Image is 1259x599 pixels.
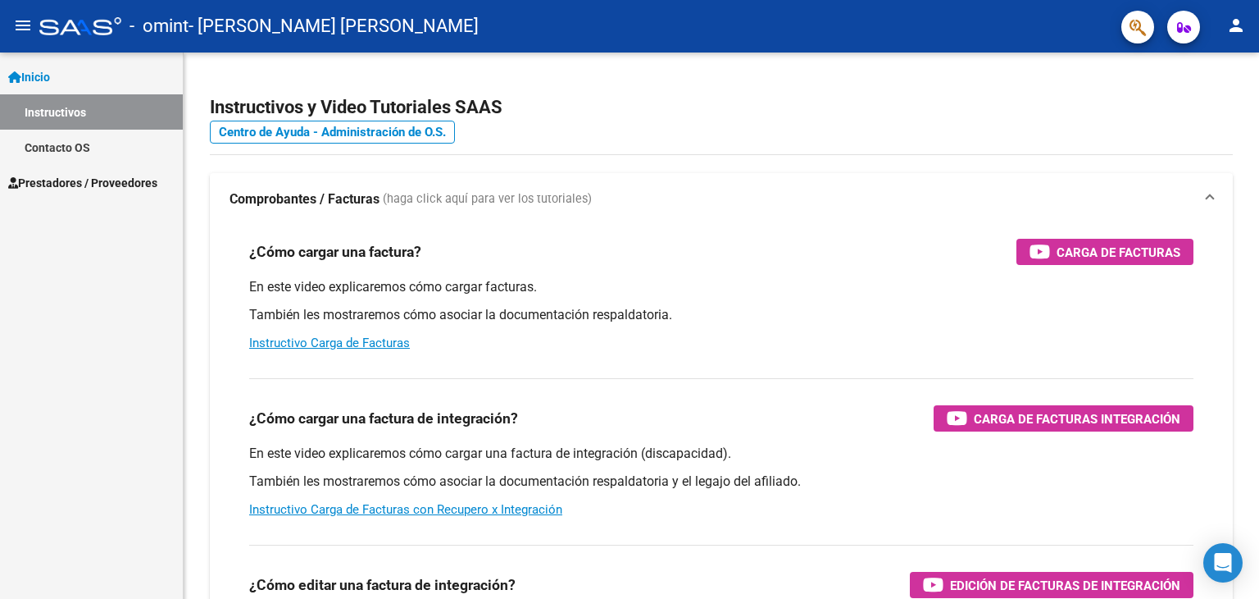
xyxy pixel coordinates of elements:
span: - [PERSON_NAME] [PERSON_NAME] [189,8,479,44]
span: Edición de Facturas de integración [950,575,1180,596]
h2: Instructivos y Video Tutoriales SAAS [210,92,1233,123]
span: - omint [130,8,189,44]
button: Carga de Facturas [1016,239,1193,265]
p: También les mostraremos cómo asociar la documentación respaldatoria y el legajo del afiliado. [249,473,1193,491]
mat-icon: person [1226,16,1246,35]
h3: ¿Cómo cargar una factura de integración? [249,407,518,430]
span: Carga de Facturas [1057,242,1180,263]
span: Carga de Facturas Integración [974,409,1180,429]
p: También les mostraremos cómo asociar la documentación respaldatoria. [249,306,1193,324]
h3: ¿Cómo cargar una factura? [249,240,421,263]
h3: ¿Cómo editar una factura de integración? [249,574,516,597]
p: En este video explicaremos cómo cargar facturas. [249,278,1193,296]
span: Inicio [8,68,50,86]
a: Instructivo Carga de Facturas con Recupero x Integración [249,502,562,517]
mat-icon: menu [13,16,33,35]
div: Open Intercom Messenger [1203,543,1243,583]
a: Instructivo Carga de Facturas [249,336,410,350]
p: En este video explicaremos cómo cargar una factura de integración (discapacidad). [249,445,1193,463]
strong: Comprobantes / Facturas [230,190,380,208]
a: Centro de Ayuda - Administración de O.S. [210,121,455,144]
button: Edición de Facturas de integración [910,572,1193,598]
span: (haga click aquí para ver los tutoriales) [383,190,592,208]
mat-expansion-panel-header: Comprobantes / Facturas (haga click aquí para ver los tutoriales) [210,173,1233,226]
button: Carga de Facturas Integración [934,405,1193,432]
span: Prestadores / Proveedores [8,174,157,192]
